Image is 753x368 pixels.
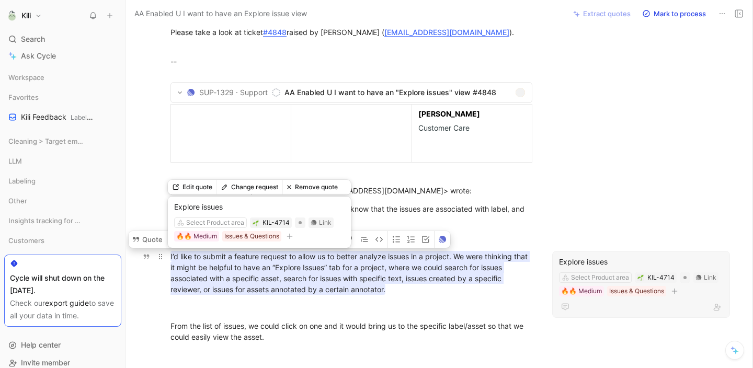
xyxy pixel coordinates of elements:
[4,109,121,125] a: Kili FeedbackLabeling
[8,176,36,186] span: Labeling
[216,180,282,194] button: Change request
[284,86,511,99] span: AA Enabled U I want to have an "Explore issues" view #4848
[170,27,532,38] div: Please take a look at ticket raised by [PERSON_NAME] ( ).
[4,31,121,47] div: Search
[174,201,223,213] div: Explore issues
[4,133,121,149] div: Cleaning > Target empty views
[8,215,83,226] span: Insights tracking for key clients
[10,272,116,297] div: Cycle will shut down on the [DATE].
[4,153,121,169] div: LLM
[637,6,711,21] button: Mark to process
[8,156,22,166] span: LLM
[224,231,279,241] div: Issues & Questions
[8,195,27,206] span: Other
[272,88,280,97] svg: Backlog
[4,48,121,64] a: Ask Cycle
[4,213,121,228] div: Insights tracking for key clients
[21,11,31,20] h1: Kili
[4,193,121,212] div: Other
[4,89,121,105] div: Favorites
[8,136,83,146] span: Cleaning > Target empty views
[4,173,121,192] div: Labeling
[637,274,644,281] button: 🌱
[568,6,635,21] button: Extract quotes
[21,50,56,62] span: Ask Cycle
[384,28,509,37] a: [EMAIL_ADDRESS][DOMAIN_NAME]
[253,220,259,226] img: 🌱
[8,92,39,102] span: Favorites
[8,235,44,246] span: Customers
[4,193,121,209] div: Other
[7,10,17,21] img: Kili
[21,358,70,367] span: Invite member
[4,213,121,232] div: Insights tracking for key clients
[282,180,342,194] button: Remove quote
[170,320,532,342] div: From the list of issues, we could click on one and it would bring us to the specific label/asset ...
[418,109,480,118] span: [PERSON_NAME]
[4,173,121,189] div: Labeling
[21,112,95,123] span: Kili Feedback
[134,7,307,20] span: AA Enabled U I want to have an Explore issue view
[252,219,259,226] button: 🌱
[176,231,217,241] div: 🔥🔥 Medium
[263,28,287,37] a: #4848
[170,203,532,225] div: Ok, thank you. I shared it with our team so that they know that the issues are associated with la...
[170,57,177,66] span: --
[4,153,121,172] div: LLM
[4,70,121,85] div: Workspace
[704,272,716,283] div: Link
[168,180,216,194] button: Edit quote
[199,86,268,99] span: SUP-1329 · Support
[45,298,89,307] a: export guide
[21,340,61,349] span: Help center
[8,72,44,83] span: Workspace
[4,133,121,152] div: Cleaning > Target empty views
[571,272,629,283] div: Select Product area
[170,185,532,196] div: [DATE][DATE] 6:40 PM , [PERSON_NAME] <[EMAIL_ADDRESS][DOMAIN_NAME]> wrote:
[4,233,121,251] div: Customers
[21,33,45,45] span: Search
[559,256,723,268] div: Explore issues
[4,8,44,23] button: KiliKili
[4,337,121,353] div: Help center
[647,272,675,283] div: KIL-4714
[418,123,470,132] span: Customer Care
[4,233,121,248] div: Customers
[609,286,664,296] div: Issues & Questions
[637,274,644,281] img: 🌱
[71,113,96,121] span: Labeling
[263,217,290,228] div: KIL-4714
[170,251,530,295] mark: I’d like to submit a feature request to allow us to better analyze issues in a project. We were t...
[319,217,332,228] div: Link
[129,231,166,248] button: Quote
[186,217,244,228] div: Select Product area
[561,286,602,296] div: 🔥🔥 Medium
[10,297,116,322] div: Check our to save all your data in time.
